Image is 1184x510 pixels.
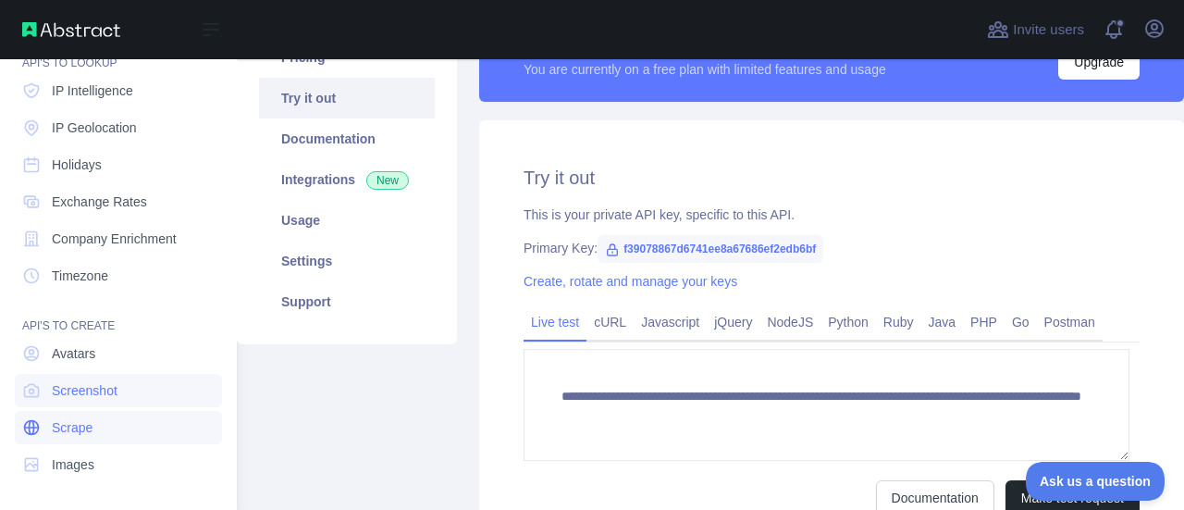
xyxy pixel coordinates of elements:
[15,296,222,333] div: API'S TO CREATE
[52,118,137,137] span: IP Geolocation
[1026,462,1165,501] iframe: Toggle Customer Support
[259,241,435,281] a: Settings
[820,307,876,337] a: Python
[707,307,759,337] a: jQuery
[259,78,435,118] a: Try it out
[52,193,147,211] span: Exchange Rates
[598,235,823,263] span: f39078867d6741ee8a67686ef2edb6bf
[524,205,1140,224] div: This is your private API key, specific to this API.
[524,239,1140,257] div: Primary Key:
[15,185,222,218] a: Exchange Rates
[759,307,820,337] a: NodeJS
[876,307,921,337] a: Ruby
[15,222,222,255] a: Company Enrichment
[259,159,435,200] a: Integrations New
[15,374,222,407] a: Screenshot
[52,455,94,474] span: Images
[586,307,634,337] a: cURL
[52,267,108,285] span: Timezone
[524,307,586,337] a: Live test
[259,281,435,322] a: Support
[1005,307,1037,337] a: Go
[259,200,435,241] a: Usage
[15,259,222,292] a: Timezone
[22,22,120,37] img: Abstract API
[52,155,102,174] span: Holidays
[366,171,409,190] span: New
[15,148,222,181] a: Holidays
[921,307,964,337] a: Java
[259,118,435,159] a: Documentation
[15,411,222,444] a: Scrape
[524,165,1140,191] h2: Try it out
[15,448,222,481] a: Images
[963,307,1005,337] a: PHP
[524,274,737,289] a: Create, rotate and manage your keys
[52,418,92,437] span: Scrape
[52,381,117,400] span: Screenshot
[634,307,707,337] a: Javascript
[52,81,133,100] span: IP Intelligence
[1013,19,1084,41] span: Invite users
[1058,44,1140,80] button: Upgrade
[983,15,1088,44] button: Invite users
[15,111,222,144] a: IP Geolocation
[52,230,177,248] span: Company Enrichment
[524,60,886,79] div: You are currently on a free plan with limited features and usage
[15,74,222,107] a: IP Intelligence
[52,344,95,363] span: Avatars
[15,337,222,370] a: Avatars
[1037,307,1103,337] a: Postman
